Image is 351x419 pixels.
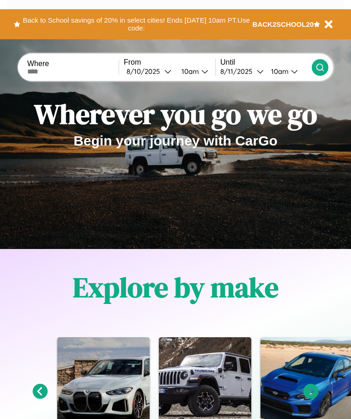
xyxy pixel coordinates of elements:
div: 10am [266,67,291,76]
div: 8 / 11 / 2025 [220,67,257,76]
div: 8 / 10 / 2025 [127,67,164,76]
b: BACK2SCHOOL20 [253,20,314,28]
button: 8/10/2025 [124,67,174,76]
label: Until [220,58,312,67]
button: 10am [174,67,215,76]
label: Where [27,60,119,68]
button: Back to School savings of 20% in select cities! Ends [DATE] 10am PT.Use code: [20,14,253,35]
h1: Explore by make [73,268,278,306]
div: 10am [177,67,201,76]
label: From [124,58,215,67]
button: 10am [264,67,312,76]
